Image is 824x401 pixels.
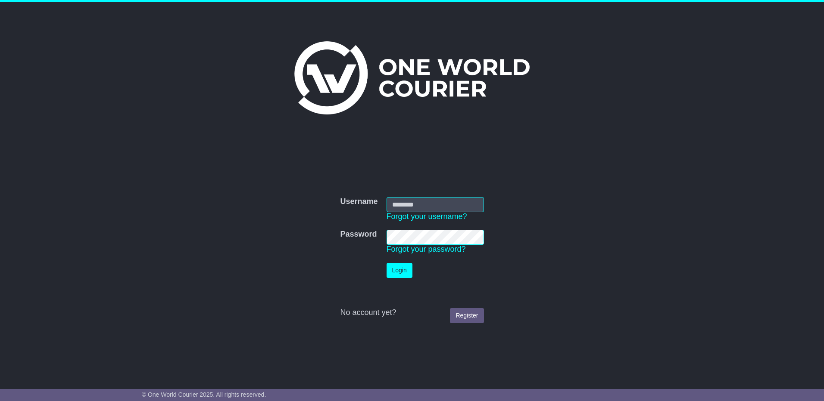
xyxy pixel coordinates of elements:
label: Password [340,230,377,239]
img: One World [294,41,530,114]
a: Register [450,308,484,323]
button: Login [387,263,412,278]
div: No account yet? [340,308,484,318]
label: Username [340,197,378,207]
span: © One World Courier 2025. All rights reserved. [142,391,266,398]
a: Forgot your password? [387,245,466,253]
a: Forgot your username? [387,212,467,221]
